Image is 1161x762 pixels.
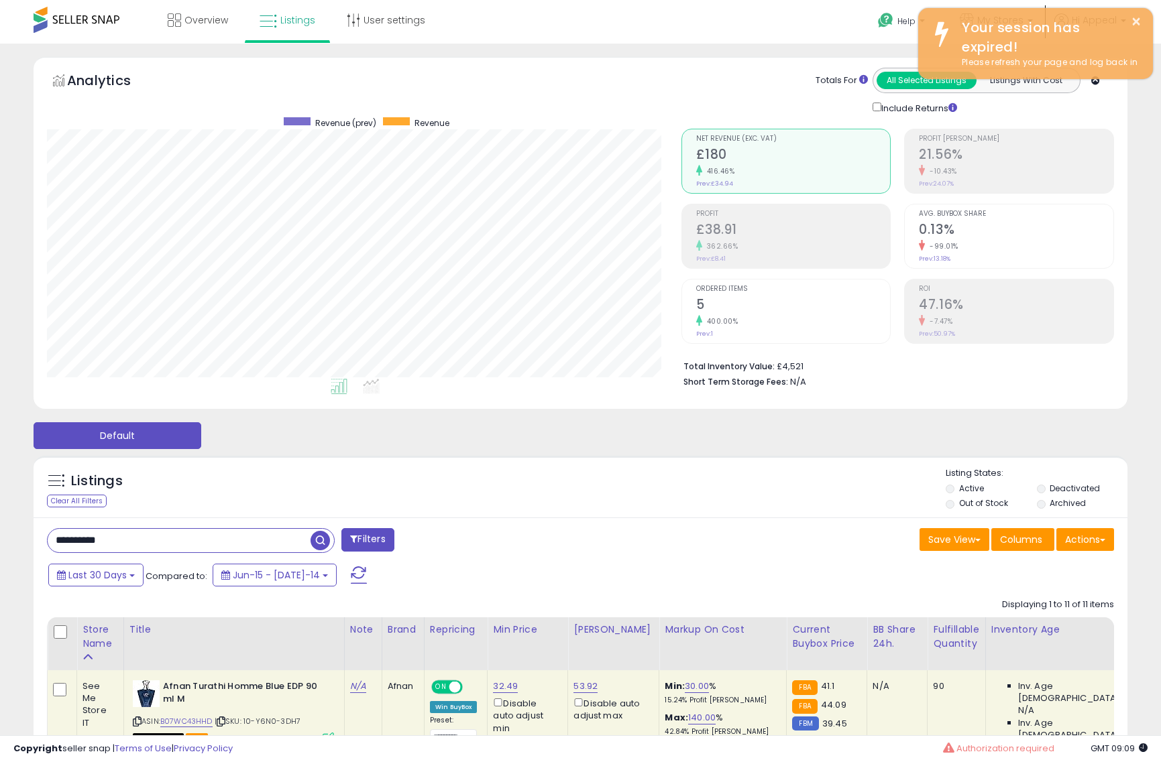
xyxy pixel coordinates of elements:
span: 39.45 [822,717,847,730]
label: Active [959,483,984,494]
a: 53.92 [573,680,598,693]
div: Disable auto adjust max [573,696,649,722]
div: Brand [388,623,419,637]
p: Listing States: [946,467,1127,480]
span: Listings [280,13,315,27]
b: Short Term Storage Fees: [683,376,788,387]
div: Displaying 1 to 11 of 11 items [1002,598,1114,611]
div: See Me Store IT [82,680,113,729]
span: N/A [1018,704,1034,716]
a: N/A [350,680,366,693]
h2: 5 [696,297,891,315]
button: All Selected Listings [877,72,977,89]
h2: £38.91 [696,222,891,240]
label: Archived [1050,497,1086,509]
small: Prev: 1 [696,330,713,338]
a: Help [867,2,938,44]
div: Current Buybox Price [792,623,861,651]
b: Afnan Turathi Homme Blue EDP 90 ml M [163,680,326,708]
div: Min Price [493,623,562,637]
div: Totals For [816,74,868,87]
strong: Copyright [13,742,62,755]
small: -99.01% [925,241,958,251]
h2: £180 [696,147,891,165]
a: Terms of Use [115,742,172,755]
small: Prev: 24.07% [919,180,954,188]
span: Jun-15 - [DATE]-14 [233,568,320,582]
b: Min: [665,680,685,692]
h2: 47.16% [919,297,1113,315]
li: £4,521 [683,357,1104,373]
div: Win BuyBox [430,701,478,713]
div: Store Name [82,623,118,651]
img: 41gjNRPPIvL._SL40_.jpg [133,680,160,707]
b: Total Inventory Value: [683,361,775,372]
small: Prev: 13.18% [919,255,950,263]
button: Default [34,422,201,449]
span: Overview [184,13,228,27]
div: Disable auto adjust min [493,696,557,735]
span: Inv. Age [DEMOGRAPHIC_DATA]: [1018,680,1141,704]
div: BB Share 24h. [873,623,922,651]
small: FBM [792,716,818,731]
div: Markup on Cost [665,623,781,637]
small: FBA [792,699,817,714]
div: Include Returns [863,100,973,115]
small: Prev: £8.41 [696,255,726,263]
h2: 0.13% [919,222,1113,240]
button: Actions [1056,528,1114,551]
label: Out of Stock [959,497,1008,509]
div: % [665,680,776,705]
span: Revenue [414,117,449,129]
span: Help [897,15,916,27]
div: [PERSON_NAME] [573,623,653,637]
span: OFF [461,682,482,693]
div: Inventory Age [991,623,1146,637]
label: Deactivated [1050,483,1100,494]
a: 140.00 [688,711,716,724]
span: ON [433,682,449,693]
small: FBA [792,680,817,695]
span: ROI [919,285,1113,293]
button: × [1131,13,1142,30]
h5: Listings [71,472,123,491]
div: Fulfillable Quantity [933,623,979,651]
a: 30.00 [685,680,709,693]
span: Last 30 Days [68,568,127,582]
span: Inv. Age [DEMOGRAPHIC_DATA]: [1018,717,1141,741]
span: Avg. Buybox Share [919,210,1113,218]
span: Ordered Items [696,285,891,293]
small: 416.46% [702,166,735,176]
div: Preset: [430,716,478,746]
button: Jun-15 - [DATE]-14 [213,564,337,586]
i: Get Help [877,12,894,29]
button: Last 30 Days [48,564,144,586]
small: -7.47% [925,316,952,326]
a: B07WC43HHD [160,716,213,727]
b: Max: [665,711,688,724]
div: Note [350,623,376,637]
div: Your session has expired! [952,18,1143,56]
span: 2025-08-17 09:09 GMT [1091,742,1148,755]
span: Columns [1000,533,1042,546]
div: % [665,712,776,737]
div: ASIN: [133,680,334,743]
div: seller snap | | [13,743,233,755]
small: 400.00% [702,316,738,326]
span: Net Revenue (Exc. VAT) [696,135,891,143]
small: Prev: 50.97% [919,330,955,338]
button: Filters [341,528,394,552]
div: Repricing [430,623,482,637]
div: N/A [873,680,917,692]
small: Prev: £34.94 [696,180,733,188]
span: N/A [790,375,806,388]
h5: Analytics [67,71,157,93]
div: Afnan [388,680,414,692]
h2: 21.56% [919,147,1113,165]
small: -10.43% [925,166,957,176]
th: The percentage added to the cost of goods (COGS) that forms the calculator for Min & Max prices. [659,617,787,670]
div: Please refresh your page and log back in [952,56,1143,69]
span: | SKU: 10-Y6N0-3DH7 [215,716,300,726]
button: Listings With Cost [976,72,1076,89]
span: Profit [696,210,891,218]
